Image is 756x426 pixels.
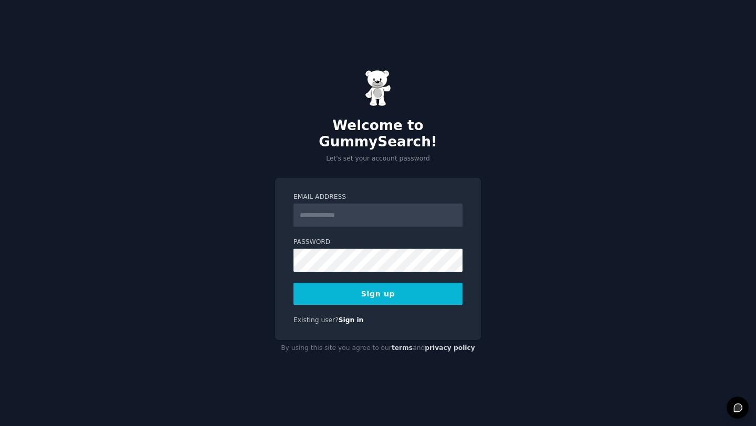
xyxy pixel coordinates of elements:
label: Password [293,238,463,247]
label: Email Address [293,193,463,202]
p: Let's set your account password [275,154,481,164]
a: privacy policy [425,344,475,352]
img: Gummy Bear [365,70,391,106]
div: By using this site you agree to our and [275,340,481,357]
h2: Welcome to GummySearch! [275,118,481,151]
span: Existing user? [293,316,339,324]
a: terms [392,344,413,352]
button: Sign up [293,283,463,305]
a: Sign in [339,316,364,324]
